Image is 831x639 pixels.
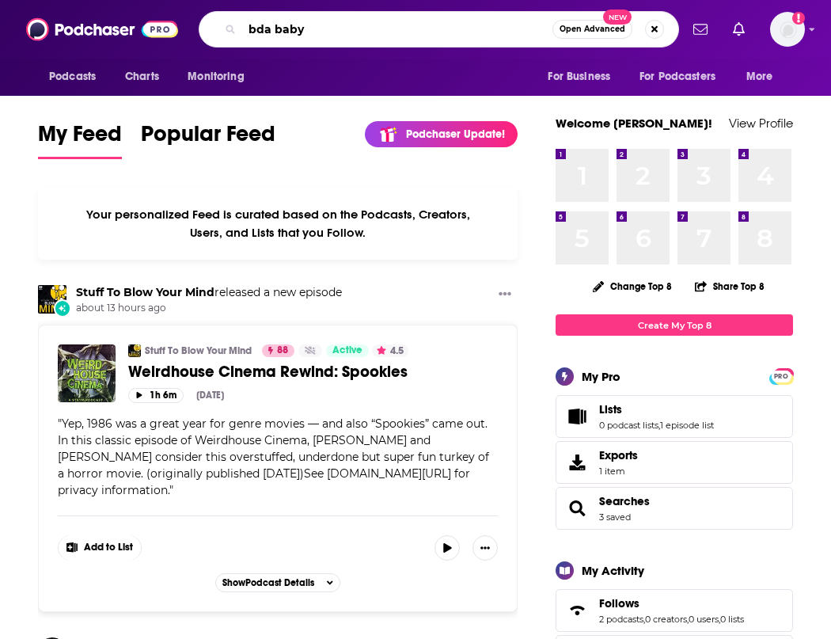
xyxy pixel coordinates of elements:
span: 1 item [599,466,638,477]
img: Weirdhouse Cinema Rewind: Spookies [58,344,116,402]
span: PRO [772,371,791,382]
button: open menu [38,62,116,92]
a: Weirdhouse Cinema Rewind: Spookies [128,362,498,382]
a: 0 users [689,614,719,625]
span: Searches [556,487,793,530]
span: , [719,614,720,625]
span: Open Advanced [560,25,625,33]
span: 88 [277,343,288,359]
svg: Add a profile image [792,12,805,25]
span: New [603,10,632,25]
a: 3 saved [599,512,631,523]
a: Active [326,344,369,357]
a: 0 podcast lists [599,420,658,431]
a: Show notifications dropdown [687,16,714,43]
a: Follows [561,599,593,622]
a: Searches [599,494,650,508]
a: Lists [561,405,593,428]
button: Show More Button [472,535,498,561]
a: Stuff To Blow Your Mind [145,344,252,357]
button: Open AdvancedNew [552,20,632,39]
span: Podcasts [49,66,96,88]
button: open menu [537,62,630,92]
span: For Business [548,66,610,88]
span: Active [332,343,362,359]
div: My Activity [582,563,644,578]
div: Search podcasts, credits, & more... [199,11,679,48]
div: My Pro [582,369,620,384]
h3: released a new episode [76,285,342,300]
a: Stuff To Blow Your Mind [76,285,214,299]
a: PRO [772,370,791,382]
span: , [687,614,689,625]
a: 0 lists [720,614,744,625]
img: Podchaser - Follow, Share and Rate Podcasts [26,14,178,44]
span: , [658,420,660,431]
a: 0 creators [645,614,687,625]
a: Searches [561,497,593,519]
span: Popular Feed [141,120,275,157]
button: 4.5 [372,344,408,357]
p: Podchaser Update! [406,127,505,141]
span: Exports [599,448,638,462]
span: Logged in as Ashley_Beenen [770,12,805,47]
img: User Profile [770,12,805,47]
span: Weirdhouse Cinema Rewind: Spookies [128,362,408,382]
button: open menu [735,62,793,92]
a: View Profile [729,116,793,131]
button: ShowPodcast Details [215,573,340,592]
button: Share Top 8 [694,271,765,302]
button: open menu [629,62,738,92]
input: Search podcasts, credits, & more... [242,17,552,42]
button: Show More Button [492,285,518,305]
div: Your personalized Feed is curated based on the Podcasts, Creators, Users, and Lists that you Follow. [38,188,518,260]
a: Welcome [PERSON_NAME]! [556,116,712,131]
a: Show notifications dropdown [727,16,751,43]
a: Lists [599,402,714,416]
a: Exports [556,441,793,484]
span: Follows [556,589,793,632]
a: My Feed [38,120,122,159]
span: For Podcasters [639,66,715,88]
span: Monitoring [188,66,244,88]
span: Charts [125,66,159,88]
span: Exports [561,451,593,474]
a: 88 [262,344,294,357]
button: open menu [176,62,264,92]
a: Charts [115,62,169,92]
img: Stuff To Blow Your Mind [128,344,141,357]
button: Change Top 8 [583,276,681,296]
span: about 13 hours ago [76,302,342,315]
span: Lists [599,402,622,416]
span: My Feed [38,120,122,157]
button: Show More Button [59,535,141,561]
img: Stuff To Blow Your Mind [38,285,66,314]
button: Show profile menu [770,12,805,47]
a: Create My Top 8 [556,314,793,336]
a: 1 episode list [660,420,714,431]
button: 1h 6m [128,388,184,403]
div: New Episode [54,299,71,317]
span: , [643,614,645,625]
span: More [746,66,773,88]
div: [DATE] [196,390,224,401]
span: Follows [599,596,639,610]
span: Show Podcast Details [222,577,314,588]
span: Yep, 1986 was a great year for genre movies — and also “Spookies” came out. In this classic episo... [58,416,489,497]
span: Add to List [84,542,133,553]
a: Popular Feed [141,120,275,159]
span: Lists [556,395,793,438]
span: " " [58,416,489,497]
a: Follows [599,596,744,610]
a: 2 podcasts [599,614,643,625]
